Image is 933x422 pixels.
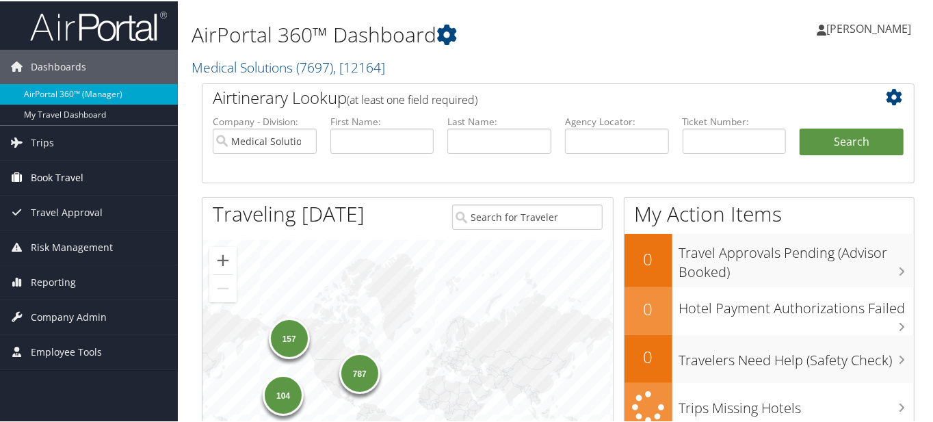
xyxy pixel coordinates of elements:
img: airportal-logo.png [30,9,167,41]
a: 0Hotel Payment Authorizations Failed [625,286,914,334]
label: First Name: [330,114,434,127]
span: Risk Management [31,229,113,263]
h2: 0 [625,246,672,269]
label: Company - Division: [213,114,317,127]
button: Zoom in [209,246,237,273]
label: Agency Locator: [565,114,669,127]
h3: Travel Approvals Pending (Advisor Booked) [679,235,914,280]
a: 0Travel Approvals Pending (Advisor Booked) [625,233,914,285]
span: (at least one field required) [347,91,477,106]
h1: My Action Items [625,198,914,227]
h1: AirPortal 360™ Dashboard [192,19,681,48]
span: Trips [31,124,54,159]
span: Travel Approval [31,194,103,228]
span: Book Travel [31,159,83,194]
label: Ticket Number: [683,114,787,127]
h3: Travelers Need Help (Safety Check) [679,343,914,369]
div: 787 [339,352,380,393]
span: Reporting [31,264,76,298]
h2: 0 [625,296,672,319]
a: Medical Solutions [192,57,385,75]
input: Search for Traveler [452,203,603,228]
a: [PERSON_NAME] [817,7,925,48]
span: ( 7697 ) [296,57,333,75]
h2: 0 [625,344,672,367]
div: 157 [268,317,309,358]
span: Company Admin [31,299,107,333]
button: Search [800,127,904,155]
button: Zoom out [209,274,237,301]
h3: Hotel Payment Authorizations Failed [679,291,914,317]
span: , [ 12164 ] [333,57,385,75]
h2: Airtinerary Lookup [213,85,844,108]
label: Last Name: [447,114,551,127]
div: 104 [263,373,304,414]
h3: Trips Missing Hotels [679,391,914,417]
a: 0Travelers Need Help (Safety Check) [625,334,914,382]
h1: Traveling [DATE] [213,198,365,227]
span: [PERSON_NAME] [826,20,911,35]
span: Dashboards [31,49,86,83]
span: Employee Tools [31,334,102,368]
